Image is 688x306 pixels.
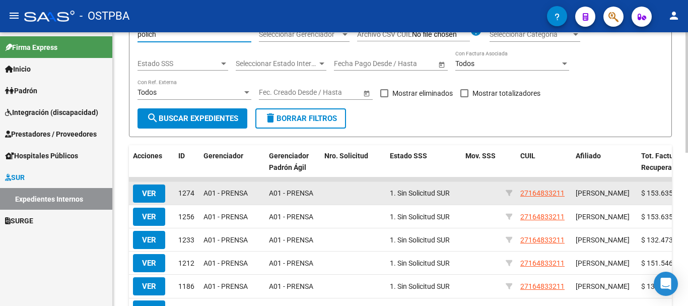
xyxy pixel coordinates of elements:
[520,213,565,221] span: 27164833211
[654,272,678,296] div: Open Intercom Messenger
[5,107,98,118] span: Integración (discapacidad)
[255,108,346,129] button: Borrar Filtros
[390,259,450,267] span: 1. Sin Solicitud SUR
[576,282,630,290] span: [PERSON_NAME]
[5,85,37,96] span: Padrón
[412,30,470,39] input: Archivo CSV CUIL
[392,87,453,99] span: Mostrar eliminados
[264,112,277,124] mat-icon: delete
[142,189,156,198] span: VER
[520,282,565,290] span: 27164833211
[390,236,450,244] span: 1. Sin Solicitud SUR
[133,231,165,249] button: VER
[576,189,630,197] span: [PERSON_NAME]
[304,88,354,97] input: Fecha fin
[178,236,194,244] span: 1233
[8,10,20,22] mat-icon: menu
[203,259,248,267] span: A01 - PRENSA
[668,10,680,22] mat-icon: person
[265,145,320,178] datatable-header-cell: Gerenciador Padrón Ágil
[324,152,368,160] span: Nro. Solicitud
[490,30,571,39] span: Seleccionar Categoria
[465,152,496,160] span: Mov. SSS
[361,88,372,98] button: Open calendar
[386,145,461,178] datatable-header-cell: Estado SSS
[199,145,265,178] datatable-header-cell: Gerenciador
[390,282,450,290] span: 1. Sin Solicitud SUR
[641,213,682,221] span: $ 153.635,71
[5,172,25,183] span: SUR
[576,236,630,244] span: [PERSON_NAME]
[133,254,165,272] button: VER
[5,150,78,161] span: Hospitales Públicos
[203,236,248,244] span: A01 - PRENSA
[133,185,165,203] button: VER
[576,213,630,221] span: [PERSON_NAME]
[203,213,248,221] span: A01 - PRENSA
[147,112,159,124] mat-icon: search
[436,59,447,70] button: Open calendar
[576,152,601,160] span: Afiliado
[320,145,386,178] datatable-header-cell: Nro. Solicitud
[174,145,199,178] datatable-header-cell: ID
[379,59,429,68] input: Fecha fin
[133,277,165,295] button: VER
[461,145,502,178] datatable-header-cell: Mov. SSS
[5,215,33,226] span: SURGE
[178,282,194,290] span: 1186
[178,152,185,160] span: ID
[142,212,156,221] span: VER
[203,152,243,160] span: Gerenciador
[641,259,682,267] span: $ 151.546,99
[269,236,313,244] span: A01 - PRENSA
[142,282,156,291] span: VER
[455,59,474,68] span: Todos
[269,189,313,197] span: A01 - PRENSA
[137,59,219,68] span: Estado SSS
[80,5,129,27] span: - OSTPBA
[641,236,682,244] span: $ 132.473,28
[178,213,194,221] span: 1256
[516,145,572,178] datatable-header-cell: CUIL
[520,152,535,160] span: CUIL
[269,213,313,221] span: A01 - PRENSA
[520,236,565,244] span: 27164833211
[147,114,238,123] span: Buscar Expedientes
[572,145,637,178] datatable-header-cell: Afiliado
[203,282,248,290] span: A01 - PRENSA
[390,213,450,221] span: 1. Sin Solicitud SUR
[129,145,174,178] datatable-header-cell: Acciones
[576,259,630,267] span: [PERSON_NAME]
[520,189,565,197] span: 27164833211
[5,64,31,75] span: Inicio
[236,59,317,68] span: Seleccionar Estado Interno
[269,282,313,290] span: A01 - PRENSA
[259,30,340,39] span: Seleccionar Gerenciador
[264,114,337,123] span: Borrar Filtros
[520,259,565,267] span: 27164833211
[641,282,682,290] span: $ 136.280,95
[5,42,57,53] span: Firma Express
[137,88,157,96] span: Todos
[390,189,450,197] span: 1. Sin Solicitud SUR
[178,189,194,197] span: 1274
[641,152,685,171] span: Tot. Facturas Recuperables
[142,259,156,268] span: VER
[178,259,194,267] span: 1212
[259,88,296,97] input: Fecha inicio
[5,129,97,140] span: Prestadores / Proveedores
[203,189,248,197] span: A01 - PRENSA
[133,152,162,160] span: Acciones
[269,152,309,171] span: Gerenciador Padrón Ágil
[142,235,156,244] span: VER
[641,189,682,197] span: $ 153.635,71
[390,152,427,160] span: Estado SSS
[133,208,165,226] button: VER
[137,108,247,129] button: Buscar Expedientes
[269,259,313,267] span: A01 - PRENSA
[357,30,412,38] span: Archivo CSV CUIL
[334,59,371,68] input: Fecha inicio
[472,87,540,99] span: Mostrar totalizadores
